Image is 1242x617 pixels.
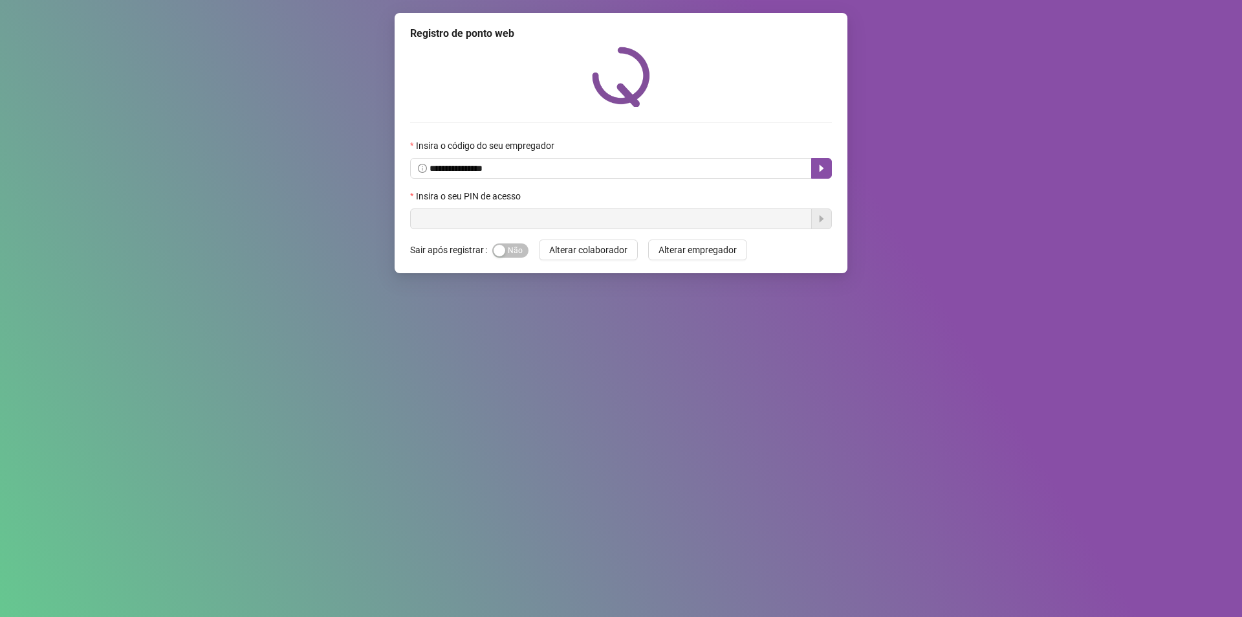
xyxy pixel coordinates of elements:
[592,47,650,107] img: QRPoint
[659,243,737,257] span: Alterar empregador
[648,240,747,260] button: Alterar empregador
[410,240,492,260] label: Sair após registrar
[410,189,529,203] label: Insira o seu PIN de acesso
[549,243,627,257] span: Alterar colaborador
[418,164,427,173] span: info-circle
[539,240,638,260] button: Alterar colaborador
[816,163,827,174] span: caret-right
[410,139,563,153] label: Insira o código do seu empregador
[410,26,832,41] div: Registro de ponto web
